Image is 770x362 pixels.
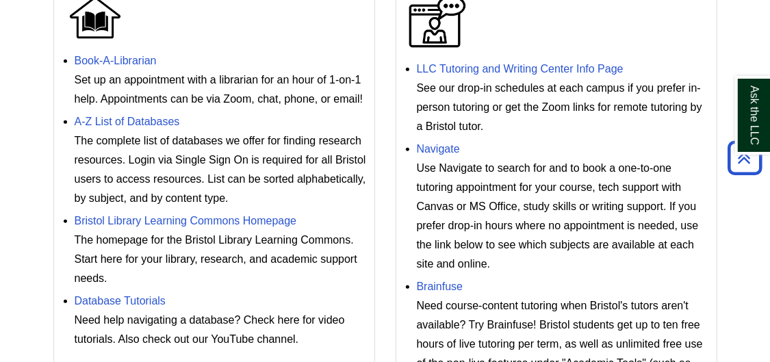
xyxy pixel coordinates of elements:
[75,311,368,349] div: Need help navigating a database? Check here for video tutorials. Also check out our YouTube channel.
[417,281,463,292] a: Brainfuse
[723,148,767,167] a: Back to Top
[75,131,368,208] div: The complete list of databases we offer for finding research resources. Login via Single Sign On ...
[75,55,157,66] a: Book-A-Librarian
[417,79,710,136] div: See our drop-in schedules at each campus if you prefer in-person tutoring or get the Zoom links f...
[75,116,180,127] a: A-Z List of Databases
[417,159,710,274] div: Use Navigate to search for and to book a one-to-one tutoring appointment for your course, tech su...
[417,63,624,75] a: LLC Tutoring and Writing Center Info Page
[75,215,297,227] a: Bristol Library Learning Commons Homepage
[75,70,368,109] div: Set up an appointment with a librarian for an hour of 1-on-1 help. Appointments can be via Zoom, ...
[417,143,460,155] a: Navigate
[75,231,368,288] div: The homepage for the Bristol Library Learning Commons. Start here for your library, research, and...
[75,295,166,307] a: Database Tutorials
